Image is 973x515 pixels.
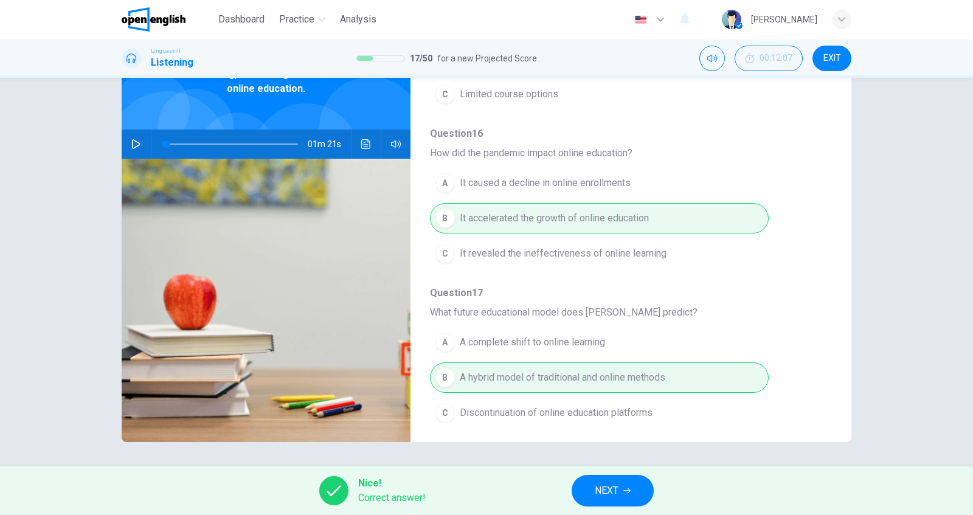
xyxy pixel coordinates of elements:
[356,130,376,159] button: Click to see the audio transcription
[358,476,426,491] span: Nice!
[308,130,351,159] span: 01m 21s
[218,12,265,27] span: Dashboard
[151,47,181,55] span: Linguaskill
[122,7,185,32] img: OpenEnglish logo
[595,482,618,499] span: NEXT
[274,9,330,30] button: Practice
[722,10,741,29] img: Profile picture
[633,15,648,24] img: en
[823,54,841,63] span: EXIT
[430,126,812,141] span: Question 16
[572,475,654,506] button: NEXT
[437,51,537,66] span: for a new Projected Score
[812,46,851,71] button: EXIT
[213,9,269,30] button: Dashboard
[410,51,432,66] span: 17 / 50
[335,9,381,30] button: Analysis
[430,305,812,320] span: What future educational model does [PERSON_NAME] predict?
[279,12,314,27] span: Practice
[735,46,803,71] button: 00:12:07
[358,491,426,505] span: Correct answer!
[151,55,193,70] h1: Listening
[340,12,376,27] span: Analysis
[735,46,803,71] div: Hide
[430,146,812,161] span: How did the pandemic impact online education?
[122,159,410,442] img: Listen to Emma Johnson, a specialist of online learning, discussing the evolution of online educa...
[760,54,792,63] span: 00:12:07
[699,46,725,71] div: Mute
[430,286,812,300] span: Question 17
[122,7,213,32] a: OpenEnglish logo
[751,12,817,27] div: [PERSON_NAME]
